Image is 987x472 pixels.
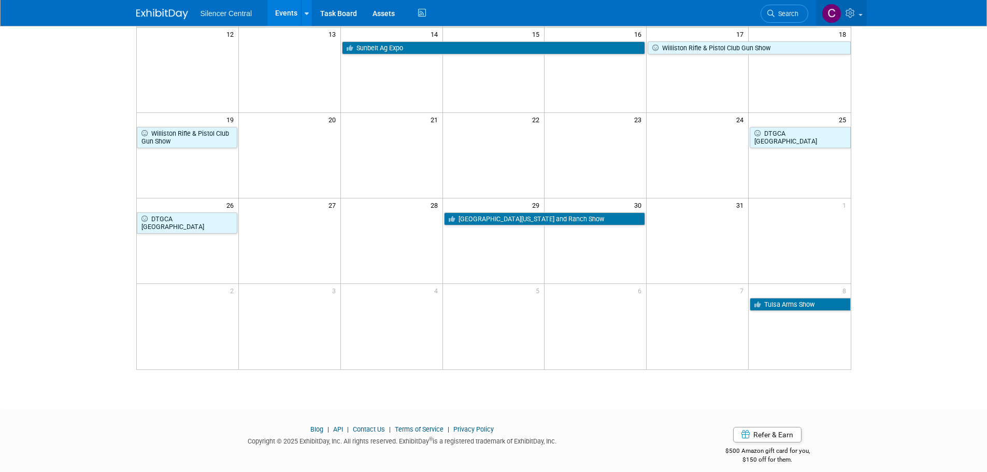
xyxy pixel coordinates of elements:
span: | [445,425,452,433]
a: Tulsa Arms Show [750,298,850,311]
a: Williston Rifle & Pistol Club Gun Show [648,41,850,55]
a: Refer & Earn [733,427,802,442]
span: 31 [735,198,748,211]
img: ExhibitDay [136,9,188,19]
a: Privacy Policy [453,425,494,433]
span: 25 [838,113,851,126]
span: 14 [430,27,442,40]
span: 28 [430,198,442,211]
a: Contact Us [353,425,385,433]
img: Cade Cox [822,4,841,23]
div: Copyright © 2025 ExhibitDay, Inc. All rights reserved. ExhibitDay is a registered trademark of Ex... [136,434,669,446]
span: 24 [735,113,748,126]
span: 26 [225,198,238,211]
a: Terms of Service [395,425,444,433]
span: 7 [739,284,748,297]
a: Williston Rifle & Pistol Club Gun Show [137,127,237,148]
span: 5 [535,284,544,297]
a: DTGCA [GEOGRAPHIC_DATA] [750,127,850,148]
span: Silencer Central [201,9,252,18]
span: 2 [229,284,238,297]
span: 6 [637,284,646,297]
span: 3 [331,284,340,297]
span: 19 [225,113,238,126]
a: [GEOGRAPHIC_DATA][US_STATE] and Ranch Show [444,212,646,226]
span: 21 [430,113,442,126]
a: Blog [310,425,323,433]
span: 20 [327,113,340,126]
span: 15 [531,27,544,40]
div: $150 off for them. [684,455,851,464]
span: 29 [531,198,544,211]
span: 16 [633,27,646,40]
span: 27 [327,198,340,211]
span: 12 [225,27,238,40]
a: DTGCA [GEOGRAPHIC_DATA] [137,212,237,234]
a: Sunbelt Ag Expo [342,41,646,55]
span: 4 [433,284,442,297]
sup: ® [429,436,433,442]
div: $500 Amazon gift card for you, [684,440,851,464]
span: 22 [531,113,544,126]
span: 17 [735,27,748,40]
a: Search [761,5,808,23]
a: API [333,425,343,433]
span: 13 [327,27,340,40]
span: 1 [841,198,851,211]
span: 18 [838,27,851,40]
span: 30 [633,198,646,211]
span: Search [775,10,798,18]
span: 8 [841,284,851,297]
span: | [387,425,393,433]
span: 23 [633,113,646,126]
span: | [345,425,351,433]
span: | [325,425,332,433]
